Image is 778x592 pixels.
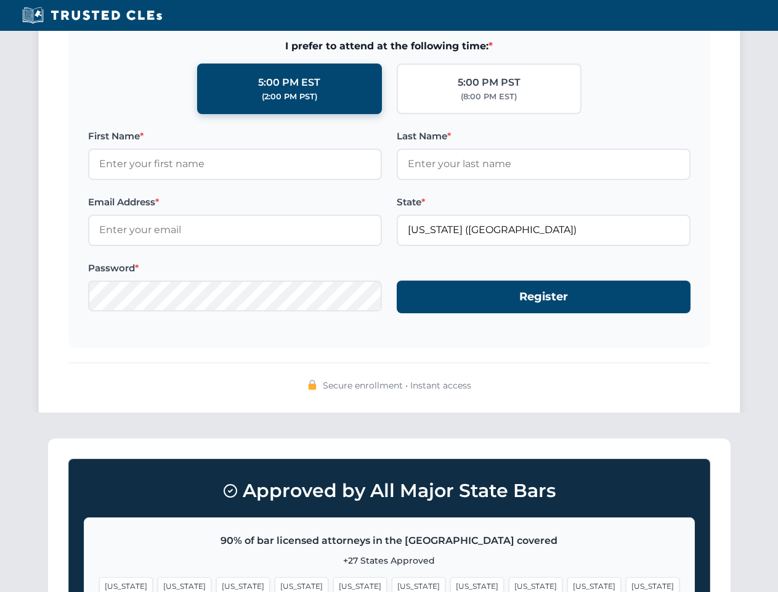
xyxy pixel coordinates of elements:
[88,149,382,179] input: Enter your first name
[397,149,691,179] input: Enter your last name
[84,474,695,508] h3: Approved by All Major State Bars
[397,215,691,245] input: Florida (FL)
[397,195,691,210] label: State
[323,379,471,392] span: Secure enrollment • Instant access
[99,533,679,549] p: 90% of bar licensed attorneys in the [GEOGRAPHIC_DATA] covered
[397,129,691,144] label: Last Name
[397,281,691,313] button: Register
[307,380,317,390] img: 🔒
[88,215,382,245] input: Enter your email
[99,554,679,567] p: +27 States Approved
[88,261,382,276] label: Password
[88,129,382,144] label: First Name
[88,195,382,210] label: Email Address
[88,38,691,54] span: I prefer to attend at the following time:
[458,75,521,91] div: 5:00 PM PST
[18,6,166,25] img: Trusted CLEs
[461,91,517,103] div: (8:00 PM EST)
[262,91,317,103] div: (2:00 PM PST)
[258,75,320,91] div: 5:00 PM EST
